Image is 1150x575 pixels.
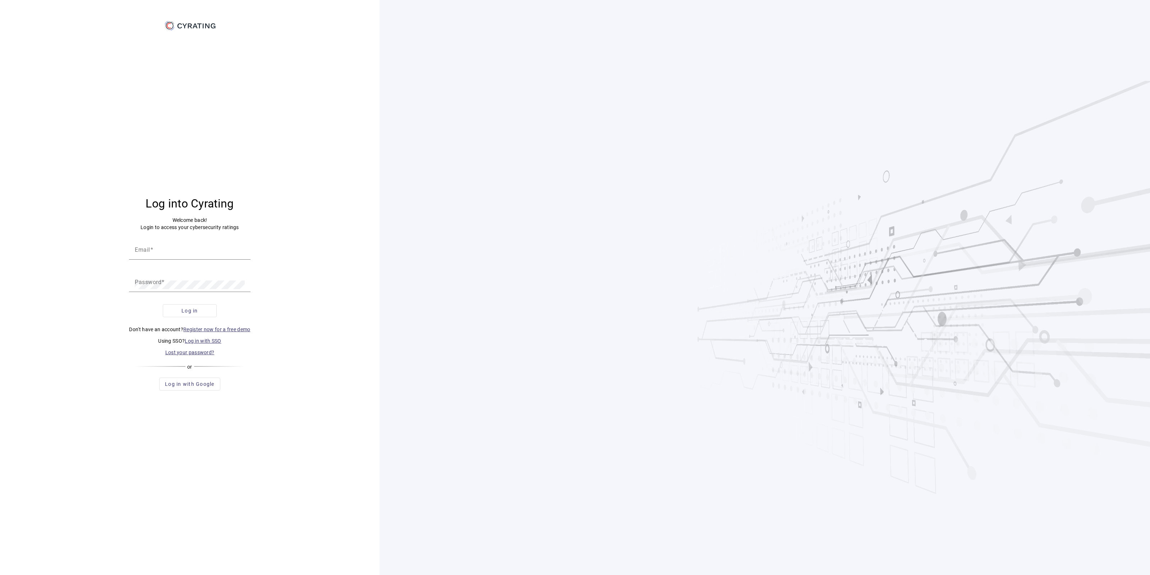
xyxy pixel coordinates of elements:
[7,553,61,571] iframe: Ouvre un widget dans lequel vous pouvez trouver plus d’informations
[159,378,220,391] button: Log in with Google
[165,350,215,355] a: Lost your password?
[129,216,250,231] p: Welcome back! Login to access your cybersecurity ratings
[135,246,150,253] mat-label: Email
[183,327,250,332] a: Register now for a free demo
[135,278,161,285] mat-label: Password
[129,326,250,333] p: Don't have an account?
[165,380,215,388] span: Log in with Google
[177,23,215,28] g: CYRATING
[181,307,198,314] span: Log in
[163,304,217,317] button: Log in
[129,337,250,344] p: Using SSO?
[134,363,245,370] div: or
[129,196,250,211] h3: Log into Cyrating
[185,338,221,344] a: Log in with SSO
